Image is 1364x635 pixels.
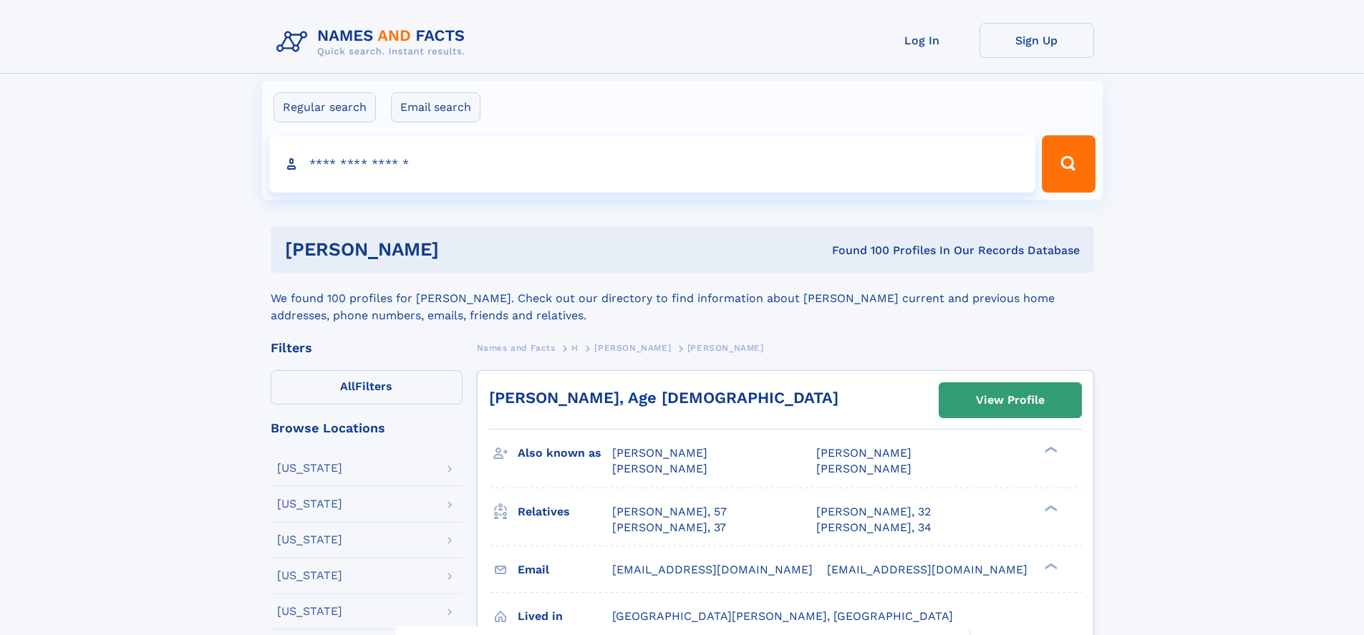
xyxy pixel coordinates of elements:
div: ❯ [1041,561,1058,571]
span: [GEOGRAPHIC_DATA][PERSON_NAME], [GEOGRAPHIC_DATA] [612,609,953,623]
h1: [PERSON_NAME] [285,241,636,258]
a: [PERSON_NAME], 34 [816,520,932,535]
span: [PERSON_NAME] [612,446,707,460]
a: H [571,339,579,357]
h3: Lived in [518,604,612,629]
span: [PERSON_NAME] [816,462,911,475]
input: search input [269,135,1036,193]
div: [US_STATE] [277,606,342,617]
div: [US_STATE] [277,534,342,546]
label: Regular search [274,92,376,122]
a: Sign Up [980,23,1094,58]
div: [US_STATE] [277,462,342,474]
span: [PERSON_NAME] [594,343,671,353]
div: Found 100 Profiles In Our Records Database [635,243,1080,258]
img: Logo Names and Facts [271,23,477,62]
a: [PERSON_NAME] [594,339,671,357]
div: Browse Locations [271,422,463,435]
div: We found 100 profiles for [PERSON_NAME]. Check out our directory to find information about [PERSO... [271,273,1094,324]
h3: Email [518,558,612,582]
span: [PERSON_NAME] [612,462,707,475]
div: Filters [271,341,463,354]
label: Filters [271,370,463,404]
div: ❯ [1041,503,1058,513]
span: [PERSON_NAME] [687,343,764,353]
div: View Profile [976,384,1045,417]
a: [PERSON_NAME], 57 [612,504,727,520]
a: [PERSON_NAME], 37 [612,520,726,535]
a: Log In [865,23,980,58]
div: ❯ [1041,445,1058,455]
h3: Relatives [518,500,612,524]
a: [PERSON_NAME], Age [DEMOGRAPHIC_DATA] [489,389,838,407]
a: View Profile [939,383,1081,417]
button: Search Button [1042,135,1095,193]
span: H [571,343,579,353]
div: [US_STATE] [277,570,342,581]
a: Names and Facts [477,339,556,357]
div: [US_STATE] [277,498,342,510]
a: [PERSON_NAME], 32 [816,504,931,520]
span: [EMAIL_ADDRESS][DOMAIN_NAME] [612,563,813,576]
label: Email search [391,92,480,122]
h3: Also known as [518,441,612,465]
span: All [340,379,355,393]
span: [PERSON_NAME] [816,446,911,460]
span: [EMAIL_ADDRESS][DOMAIN_NAME] [827,563,1027,576]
